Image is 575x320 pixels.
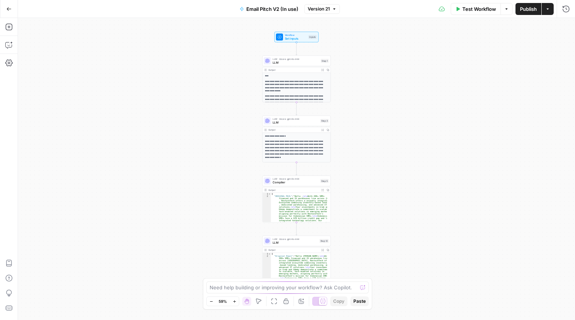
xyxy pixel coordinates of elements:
[262,236,331,283] div: LLM · Azure: gpt-4o-miniLLMStep 12Output{ "Original Email":"Hello [PERSON_NAME],\n\nWith 200+ SME...
[333,298,344,305] span: Copy
[219,298,227,304] span: 59%
[273,180,319,185] span: Compiler
[320,119,329,123] div: Step 3
[296,162,297,175] g: Edge from step_3 to step_5
[262,255,271,306] div: 2
[330,296,347,306] button: Copy
[268,128,319,131] div: Output
[451,3,501,15] button: Test Workflow
[273,60,319,65] span: LLM
[350,296,369,306] button: Paste
[262,195,271,246] div: 2
[268,188,319,192] div: Output
[319,239,329,243] div: Step 12
[268,68,319,71] div: Output
[268,193,271,195] span: Toggle code folding, rows 1 through 4
[262,193,271,195] div: 1
[268,253,271,255] span: Toggle code folding, rows 1 through 4
[321,59,329,63] div: Step 1
[520,5,537,13] span: Publish
[515,3,541,15] button: Publish
[273,57,319,61] span: LLM · Azure: gpt-4o-mini
[308,35,317,39] div: Inputs
[285,33,307,37] span: Workflow
[462,5,496,13] span: Test Workflow
[353,298,366,305] span: Paste
[273,120,319,125] span: LLM
[273,240,317,245] span: LLM
[246,5,298,13] span: Email Pitch V2 (In use)
[285,36,307,41] span: Set Inputs
[235,3,303,15] button: Email Pitch V2 (In use)
[296,42,297,55] g: Edge from start to step_1
[273,117,319,121] span: LLM · Azure: gpt-4o-mini
[262,253,271,255] div: 1
[296,102,297,115] g: Edge from step_1 to step_3
[308,6,330,12] span: Version 21
[304,4,340,14] button: Version 21
[262,176,331,222] div: LLM · Azure: gpt-4o-miniCompilerStep 5Output{ "ORIGINAL MAIL":"Hello ,\n\nWith 200+ SMEs financed...
[320,179,329,183] div: Step 5
[268,248,319,252] div: Output
[273,237,317,241] span: LLM · Azure: gpt-4o-mini
[273,177,319,180] span: LLM · Azure: gpt-4o-mini
[262,32,331,42] div: WorkflowSet InputsInputs
[296,222,297,235] g: Edge from step_5 to step_12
